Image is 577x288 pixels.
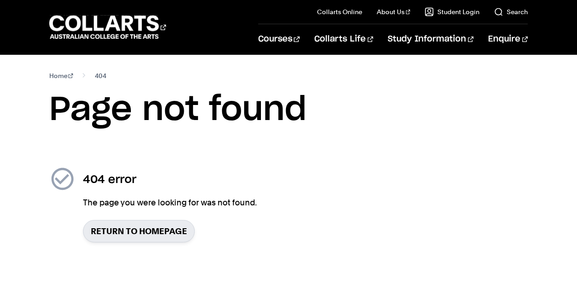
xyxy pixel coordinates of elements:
[388,24,473,54] a: Study Information
[95,69,106,82] span: 404
[377,7,411,16] a: About Us
[83,220,195,242] a: Return to homepage
[258,24,300,54] a: Courses
[488,24,528,54] a: Enquire
[83,196,257,209] p: The page you were looking for was not found.
[314,24,373,54] a: Collarts Life
[83,173,257,187] h2: 404 error
[317,7,362,16] a: Collarts Online
[49,89,528,131] h1: Page not found
[49,69,73,82] a: Home
[425,7,479,16] a: Student Login
[49,14,166,40] div: Go to homepage
[494,7,528,16] a: Search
